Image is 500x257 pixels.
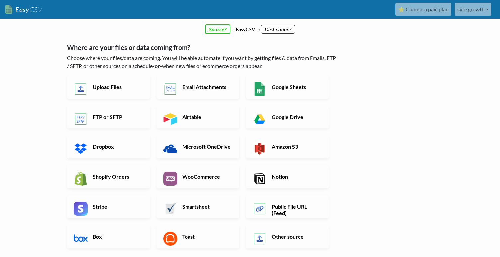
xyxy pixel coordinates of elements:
[163,112,177,126] img: Airtable App & API
[67,225,150,248] a: Box
[91,143,143,150] h6: Dropbox
[246,225,329,248] a: Other source
[67,135,150,158] a: Dropbox
[67,165,150,188] a: Shopify Orders
[157,105,239,128] a: Airtable
[74,172,88,186] img: Shopify App & API
[91,233,143,240] h6: Box
[253,232,267,246] img: Other Source App & API
[181,114,233,120] h6: Airtable
[270,233,322,240] h6: Other source
[181,173,233,180] h6: WooCommerce
[157,195,239,218] a: Smartsheet
[270,173,322,180] h6: Notion
[270,203,322,216] h6: Public File URL (Feed)
[74,82,88,96] img: Upload Files App & API
[163,142,177,156] img: Microsoft OneDrive App & API
[67,195,150,218] a: Stripe
[67,75,150,99] a: Upload Files
[181,233,233,240] h6: Toast
[91,114,143,120] h6: FTP or SFTP
[253,142,267,156] img: Amazon S3 App & API
[157,135,239,158] a: Microsoft OneDrive
[91,203,143,210] h6: Stripe
[246,105,329,128] a: Google Drive
[253,202,267,216] img: Public File URL App & API
[395,3,451,16] a: ⭐ Choose a paid plan
[181,143,233,150] h6: Microsoft OneDrive
[246,165,329,188] a: Notion
[153,63,162,69] b: -or-
[61,19,439,33] div: → CSV →
[163,172,177,186] img: WooCommerce App & API
[163,202,177,216] img: Smartsheet App & API
[157,225,239,248] a: Toast
[67,105,150,128] a: FTP or SFTP
[253,172,267,186] img: Notion App & API
[253,82,267,96] img: Google Sheets App & API
[246,195,329,218] a: Public File URL (Feed)
[270,84,322,90] h6: Google Sheets
[163,82,177,96] img: Email New CSV or XLSX File App & API
[91,173,143,180] h6: Shopify Orders
[246,135,329,158] a: Amazon S3
[74,202,88,216] img: Stripe App & API
[253,112,267,126] img: Google Drive App & API
[181,84,233,90] h6: Email Attachments
[74,112,88,126] img: FTP or SFTP App & API
[67,43,338,51] h5: Where are your files or data coming from?
[270,114,322,120] h6: Google Drive
[157,165,239,188] a: WooCommerce
[181,203,233,210] h6: Smartsheet
[246,75,329,99] a: Google Sheets
[91,84,143,90] h6: Upload Files
[157,75,239,99] a: Email Attachments
[74,232,88,246] img: Box App & API
[455,3,491,16] a: siite.growth
[67,54,338,70] p: Choose where your files/data are coming. You will be able automate if you want by getting files &...
[74,142,88,156] img: Dropbox App & API
[270,143,322,150] h6: Amazon S3
[5,3,42,16] a: EasyCSV
[29,5,42,14] span: CSV
[163,232,177,246] img: Toast App & API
